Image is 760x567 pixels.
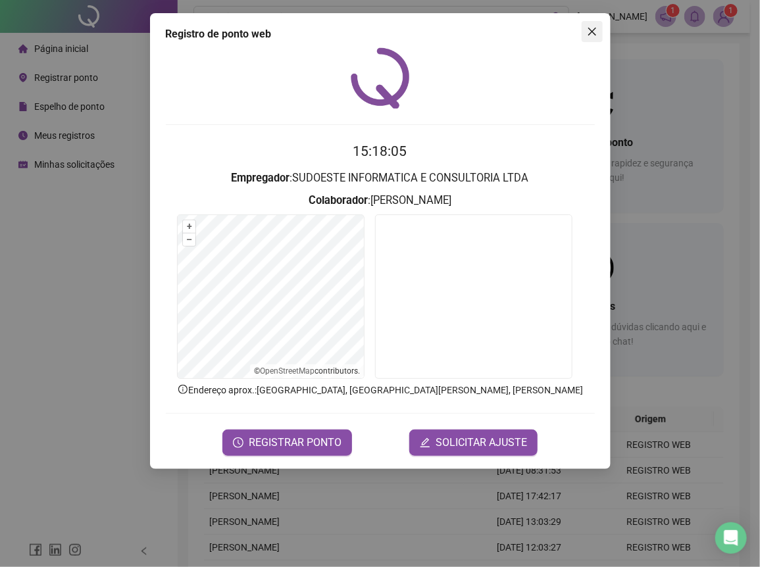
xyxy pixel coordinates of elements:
a: OpenStreetMap [260,366,315,376]
div: Open Intercom Messenger [715,522,747,554]
div: Registro de ponto web [166,26,595,42]
p: Endereço aprox. : [GEOGRAPHIC_DATA], [GEOGRAPHIC_DATA][PERSON_NAME], [PERSON_NAME] [166,383,595,397]
span: REGISTRAR PONTO [249,435,342,451]
button: REGISTRAR PONTO [222,430,352,456]
h3: : SUDOESTE INFORMATICA E CONSULTORIA LTDA [166,170,595,187]
span: clock-circle [233,437,243,448]
strong: Colaborador [309,194,368,207]
img: QRPoint [351,47,410,109]
li: © contributors. [254,366,360,376]
h3: : [PERSON_NAME] [166,192,595,209]
strong: Empregador [232,172,290,184]
button: + [183,220,195,233]
span: edit [420,437,430,448]
button: editSOLICITAR AJUSTE [409,430,538,456]
span: info-circle [177,383,189,395]
span: close [587,26,597,37]
button: – [183,234,195,246]
span: SOLICITAR AJUSTE [436,435,527,451]
button: Close [582,21,603,42]
time: 15:18:05 [353,143,407,159]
